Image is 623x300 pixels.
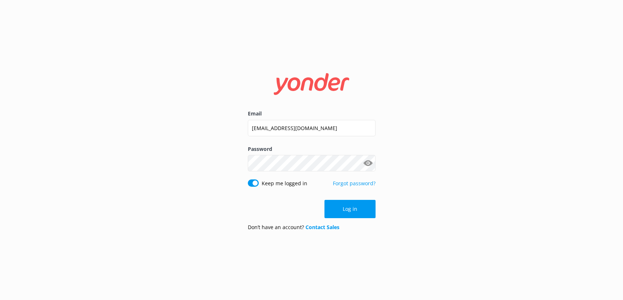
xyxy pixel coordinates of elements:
[324,200,376,218] button: Log in
[248,145,376,153] label: Password
[262,179,307,187] label: Keep me logged in
[248,110,376,118] label: Email
[333,180,376,187] a: Forgot password?
[305,224,339,231] a: Contact Sales
[361,156,376,171] button: Show password
[248,120,376,136] input: user@emailaddress.com
[248,223,339,231] p: Don’t have an account?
